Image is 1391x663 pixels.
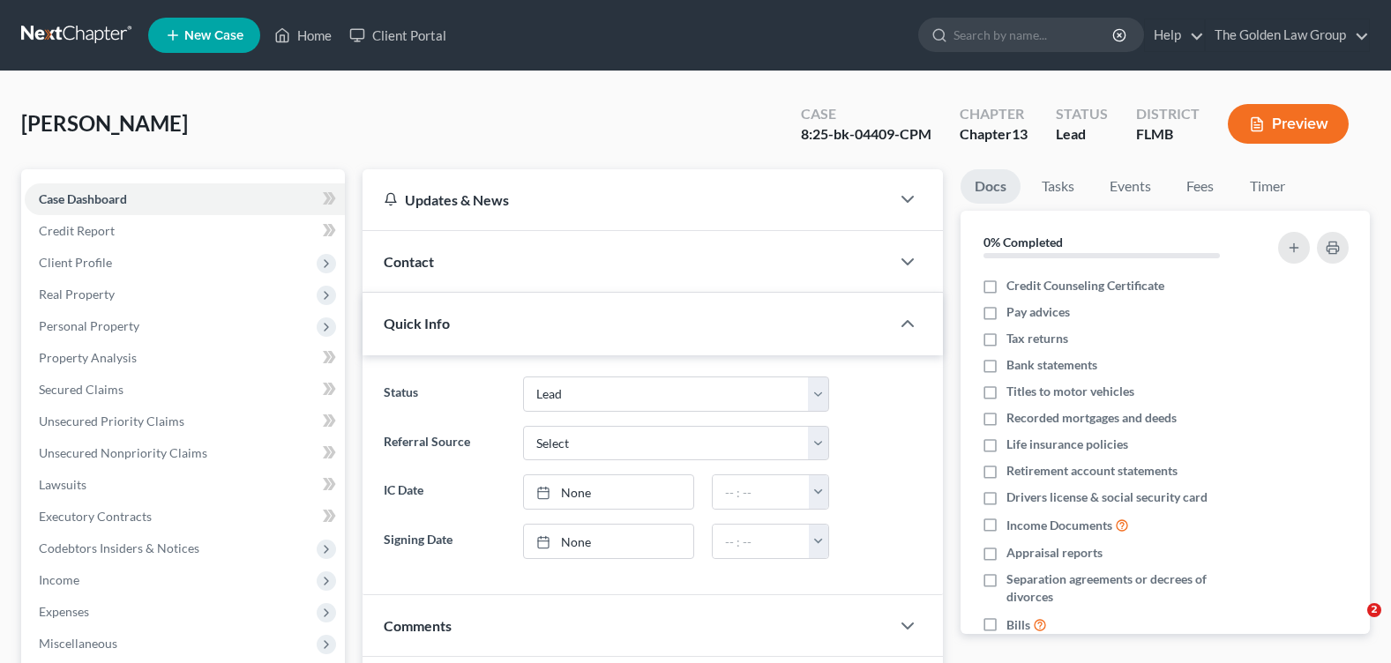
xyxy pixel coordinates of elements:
[39,223,115,238] span: Credit Report
[1096,169,1165,204] a: Events
[25,183,345,215] a: Case Dashboard
[1006,436,1128,453] span: Life insurance policies
[375,474,513,510] label: IC Date
[1056,104,1108,124] div: Status
[961,169,1021,204] a: Docs
[524,525,693,558] a: None
[25,406,345,437] a: Unsecured Priority Claims
[1331,603,1373,645] iframe: Intercom live chat
[1367,603,1381,617] span: 2
[384,253,434,270] span: Contact
[39,413,184,428] span: Unsecured Priority Claims
[1006,356,1097,374] span: Bank statements
[39,572,79,587] span: Income
[801,124,931,145] div: 8:25-bk-04409-CPM
[1172,169,1229,204] a: Fees
[1136,124,1200,145] div: FLMB
[39,445,207,460] span: Unsecured Nonpriority Claims
[1006,330,1068,347] span: Tax returns
[39,255,112,270] span: Client Profile
[960,104,1028,124] div: Chapter
[1006,488,1208,506] span: Drivers license & social security card
[39,287,115,302] span: Real Property
[1006,544,1103,562] span: Appraisal reports
[25,342,345,374] a: Property Analysis
[21,110,188,136] span: [PERSON_NAME]
[39,382,123,397] span: Secured Claims
[801,104,931,124] div: Case
[1012,125,1028,142] span: 13
[25,374,345,406] a: Secured Claims
[713,525,810,558] input: -- : --
[25,437,345,469] a: Unsecured Nonpriority Claims
[1056,124,1108,145] div: Lead
[1006,409,1177,427] span: Recorded mortgages and deeds
[1206,19,1369,51] a: The Golden Law Group
[39,477,86,492] span: Lawsuits
[1136,104,1200,124] div: District
[39,318,139,333] span: Personal Property
[184,29,243,42] span: New Case
[384,190,869,209] div: Updates & News
[1028,169,1088,204] a: Tasks
[39,191,127,206] span: Case Dashboard
[384,617,452,634] span: Comments
[39,604,89,619] span: Expenses
[1006,277,1164,294] span: Credit Counseling Certificate
[1006,570,1253,606] span: Separation agreements or decrees of divorces
[983,235,1063,250] strong: 0% Completed
[39,540,199,555] span: Codebtors Insiders & Notices
[384,315,450,331] span: Quick Info
[25,469,345,501] a: Lawsuits
[1236,169,1299,204] a: Timer
[1006,303,1070,321] span: Pay advices
[1145,19,1204,51] a: Help
[25,215,345,247] a: Credit Report
[25,501,345,533] a: Executory Contracts
[39,350,137,365] span: Property Analysis
[1228,104,1349,144] button: Preview
[340,19,455,51] a: Client Portal
[375,376,513,412] label: Status
[954,19,1115,51] input: Search by name...
[1006,616,1030,634] span: Bills
[375,426,513,461] label: Referral Source
[1006,462,1178,480] span: Retirement account statements
[39,509,152,524] span: Executory Contracts
[39,636,117,651] span: Miscellaneous
[1006,517,1112,534] span: Income Documents
[713,475,810,509] input: -- : --
[265,19,340,51] a: Home
[375,524,513,559] label: Signing Date
[1006,383,1134,400] span: Titles to motor vehicles
[524,475,693,509] a: None
[960,124,1028,145] div: Chapter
